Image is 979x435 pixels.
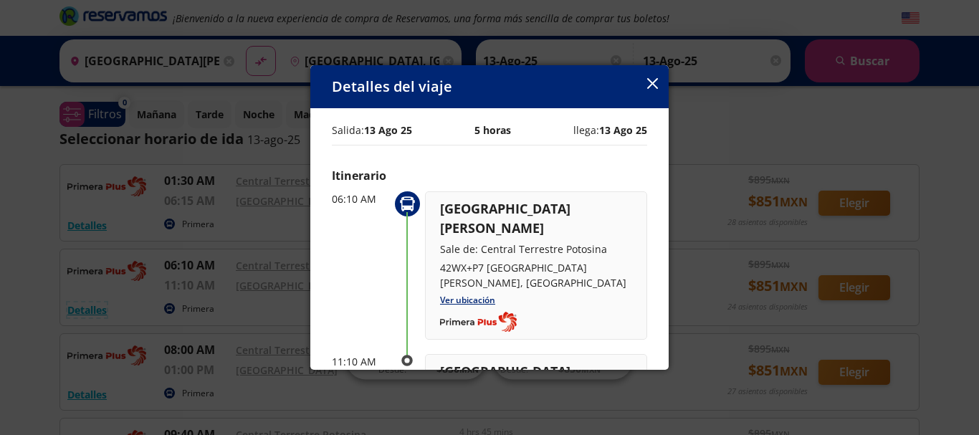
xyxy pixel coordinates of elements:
[332,167,647,184] p: Itinerario
[440,294,495,306] a: Ver ubicación
[332,123,412,138] p: Salida:
[474,123,511,138] p: 5 horas
[440,242,632,257] p: Sale de: Central Terrestre Potosina
[364,123,412,137] b: 13 Ago 25
[573,123,647,138] p: llega:
[332,354,389,369] p: 11:10 AM
[440,199,632,238] p: [GEOGRAPHIC_DATA][PERSON_NAME]
[440,312,517,332] img: Completo_color__1_.png
[332,191,389,206] p: 06:10 AM
[440,362,632,381] p: [GEOGRAPHIC_DATA]
[599,123,647,137] b: 13 Ago 25
[440,260,632,290] p: 42WX+P7 [GEOGRAPHIC_DATA][PERSON_NAME], [GEOGRAPHIC_DATA]
[332,76,452,97] p: Detalles del viaje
